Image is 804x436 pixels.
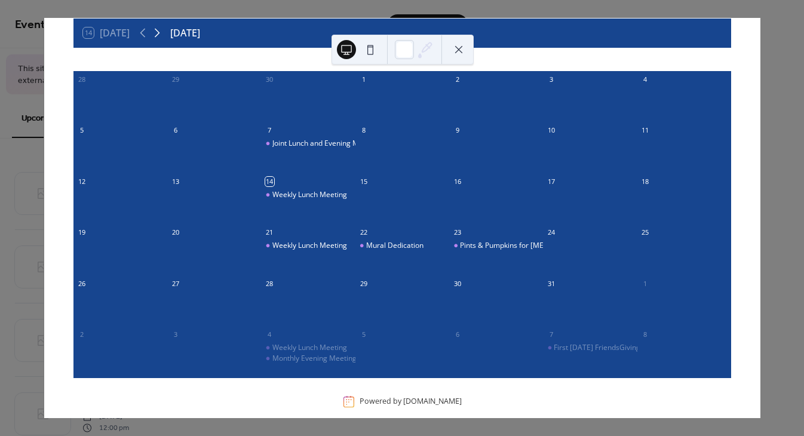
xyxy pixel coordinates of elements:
[449,241,543,251] div: Pints & Pumpkins for Polio
[77,279,86,288] div: 26
[547,228,556,237] div: 24
[539,48,631,72] div: Fri
[262,190,355,200] div: Weekly Lunch Meeting
[265,126,274,135] div: 7
[265,279,274,288] div: 28
[77,228,86,237] div: 19
[448,48,539,72] div: Thu
[265,330,274,339] div: 4
[403,397,462,407] a: [DOMAIN_NAME]
[460,241,588,251] div: Pints & Pumpkins for [MEDICAL_DATA]
[262,354,355,364] div: Monthly Evening Meeting
[355,241,449,251] div: Mural Dedication
[272,190,347,200] div: Weekly Lunch Meeting
[360,397,462,407] div: Powered by
[265,75,274,84] div: 30
[262,139,355,149] div: Joint Lunch and Evening Meeting
[453,279,462,288] div: 30
[359,126,368,135] div: 8
[359,75,368,84] div: 1
[359,279,368,288] div: 29
[262,343,355,353] div: Weekly Lunch Meeting
[359,177,368,186] div: 15
[641,75,650,84] div: 4
[453,126,462,135] div: 9
[359,330,368,339] div: 5
[272,139,380,149] div: Joint Lunch and Evening Meeting
[366,241,424,251] div: Mural Dedication
[641,177,650,186] div: 18
[547,279,556,288] div: 31
[170,26,200,40] div: [DATE]
[547,75,556,84] div: 3
[77,126,86,135] div: 5
[547,126,556,135] div: 10
[547,330,556,339] div: 7
[453,228,462,237] div: 23
[641,330,650,339] div: 8
[641,279,650,288] div: 1
[77,177,86,186] div: 12
[453,75,462,84] div: 2
[630,48,722,72] div: Sat
[265,177,274,186] div: 14
[171,126,180,135] div: 6
[171,177,180,186] div: 13
[359,228,368,237] div: 22
[265,228,274,237] div: 21
[171,75,180,84] div: 29
[171,228,180,237] div: 20
[83,48,174,72] div: Sun
[453,177,462,186] div: 16
[554,343,793,353] div: First [DATE] FriendsGiving at The [PERSON_NAME][GEOGRAPHIC_DATA]
[272,343,347,353] div: Weekly Lunch Meeting
[171,330,180,339] div: 3
[453,330,462,339] div: 6
[174,48,266,72] div: Mon
[171,279,180,288] div: 27
[272,354,357,364] div: Monthly Evening Meeting
[641,126,650,135] div: 11
[265,48,357,72] div: Tue
[543,343,637,353] div: First Friday FriendsGiving at The Stevens Center
[262,241,355,251] div: Weekly Lunch Meeting
[77,75,86,84] div: 28
[77,330,86,339] div: 2
[547,177,556,186] div: 17
[641,228,650,237] div: 25
[272,241,347,251] div: Weekly Lunch Meeting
